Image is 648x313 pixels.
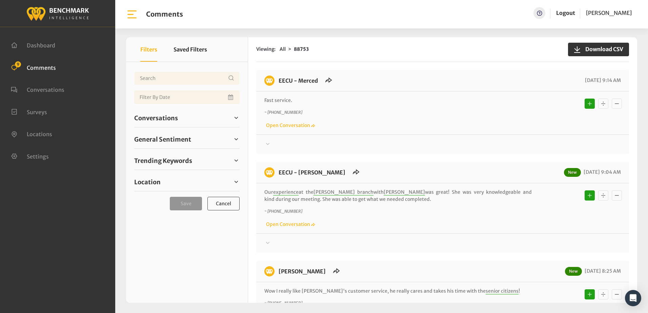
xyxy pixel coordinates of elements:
span: Settings [27,153,49,160]
span: Locations [27,131,52,138]
a: General Sentiment [134,134,240,144]
span: [PERSON_NAME] [586,9,632,16]
button: Cancel [207,197,240,210]
span: 9 [15,61,21,67]
span: Surveys [27,108,47,115]
p: Fast service. [264,97,532,104]
span: New [565,267,582,276]
div: Open Intercom Messenger [625,290,641,306]
span: All [280,46,286,52]
span: Conversations [134,113,178,123]
a: [PERSON_NAME] [279,268,326,275]
span: [DATE] 9:04 AM [582,169,621,175]
div: Basic example [583,288,624,301]
span: experience [273,189,299,195]
a: Conversations [134,113,240,123]
a: Trending Keywords [134,155,240,166]
div: Basic example [583,189,624,202]
p: Wow I really like [PERSON_NAME]'s customer service, he really cares and takes his time with the ! [264,288,532,295]
img: benchmark [264,76,275,86]
a: Surveys [11,108,47,115]
span: Viewing: [256,46,276,53]
h6: EECU - Selma Branch [275,167,349,178]
input: Username [134,71,240,85]
i: ~ [PHONE_NUMBER] [264,209,302,214]
strong: 88753 [294,46,309,52]
a: Open Conversation [264,122,315,128]
span: Download CSV [581,45,623,53]
input: Date range input field [134,90,240,104]
a: EECU - [PERSON_NAME] [279,169,345,176]
span: senior citizens [486,288,519,294]
a: Logout [556,9,575,16]
img: bar [126,8,138,20]
span: [DATE] 8:25 AM [583,268,621,274]
a: Location [134,177,240,187]
button: Download CSV [568,43,629,56]
h1: Comments [146,10,183,18]
a: [PERSON_NAME] [586,7,632,19]
a: Settings [11,152,49,159]
p: Our at the with was great! She was very knowledgeable and kind during our meeting. She was able t... [264,189,532,203]
span: Comments [27,64,56,71]
span: General Sentiment [134,135,191,144]
span: Conversations [27,86,64,93]
a: Conversations [11,86,64,92]
img: benchmark [26,5,89,22]
button: Open Calendar [227,90,236,104]
div: Basic example [583,97,624,110]
span: Dashboard [27,42,55,49]
span: [DATE] 9:14 AM [583,77,621,83]
span: [PERSON_NAME] [384,189,425,195]
a: EECU - Merced [279,77,318,84]
img: benchmark [264,266,275,276]
a: Logout [556,7,575,19]
a: Locations [11,130,52,137]
span: [PERSON_NAME] branch [313,189,373,195]
a: Open Conversation [264,221,315,227]
a: Comments 9 [11,64,56,70]
i: ~ [PHONE_NUMBER] [264,110,302,115]
span: Trending Keywords [134,156,192,165]
span: Location [134,178,161,187]
button: Filters [140,37,157,62]
i: ~ [PHONE_NUMBER] [264,300,302,306]
a: Dashboard [11,41,55,48]
img: benchmark [264,167,275,178]
span: New [564,168,581,177]
h6: EECU - Merced [275,76,322,86]
button: Saved Filters [174,37,207,62]
h6: EECU - Perrin [275,266,330,276]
